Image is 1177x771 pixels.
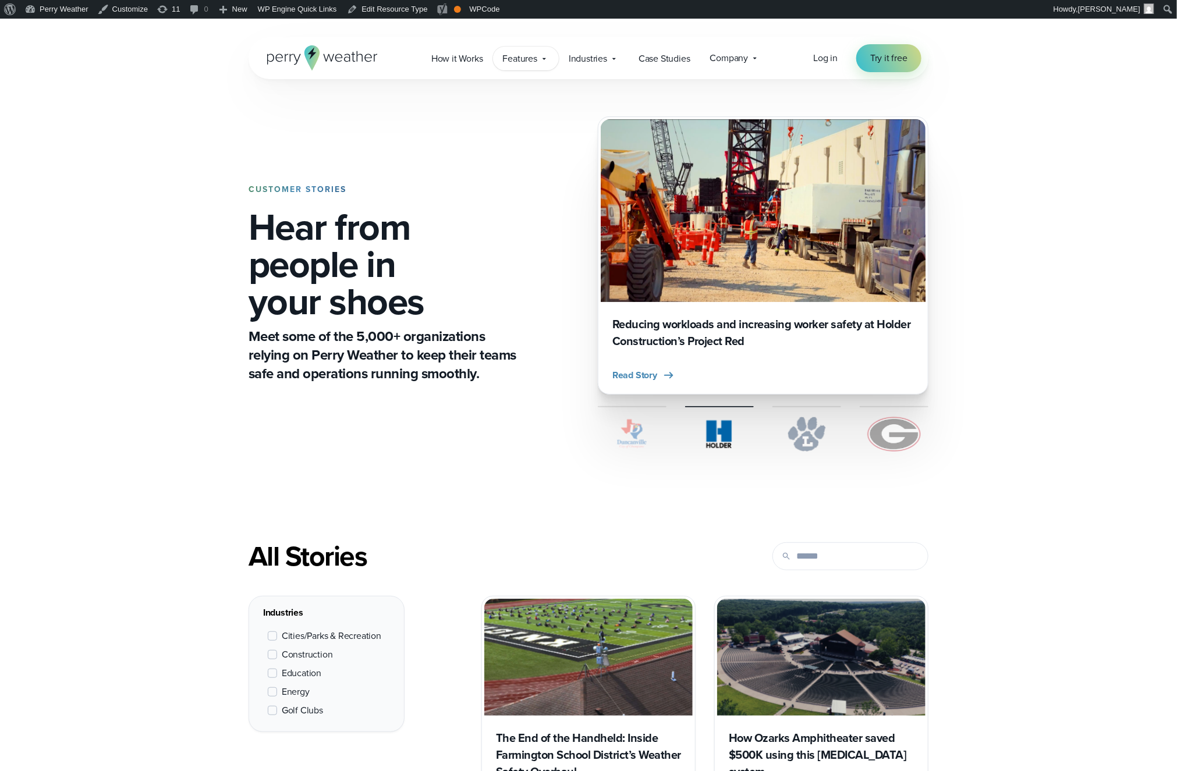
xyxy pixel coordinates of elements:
span: Features [503,52,537,66]
span: Company [710,51,749,65]
img: Holder Construction Workers preparing construction materials to be lifted on a crane [601,119,926,302]
strong: CUSTOMER STORIES [249,183,346,196]
span: Industries [569,52,607,66]
button: Read Story [612,368,676,382]
span: Golf Clubs [282,704,323,717]
img: City of Duncanville Logo [598,417,667,452]
div: All Stories [249,540,696,573]
a: Holder Construction Workers preparing construction materials to be lifted on a crane Reducing wor... [598,116,928,395]
div: Industries [263,606,390,620]
a: How it Works [421,47,493,70]
span: Cities/Parks & Recreation [282,629,381,643]
span: Try it free [870,51,907,65]
span: Education [282,666,321,680]
img: Holder.svg [685,417,754,452]
p: Meet some of the 5,000+ organizations relying on Perry Weather to keep their teams safe and opera... [249,327,521,383]
h3: Reducing workloads and increasing worker safety at Holder Construction’s Project Red [612,316,914,350]
span: Construction [282,648,333,662]
h1: Hear from people in your shoes [249,208,521,320]
a: Try it free [856,44,921,72]
span: [PERSON_NAME] [1078,5,1140,13]
a: Log in [813,51,838,65]
div: 2 of 4 [598,116,928,395]
span: Energy [282,685,310,699]
img: Perry Weather monitoring [484,599,693,716]
div: slideshow [598,116,928,395]
span: How it Works [431,52,483,66]
span: Case Studies [639,52,690,66]
a: Case Studies [629,47,700,70]
span: Read Story [612,368,657,382]
div: OK [454,6,461,13]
